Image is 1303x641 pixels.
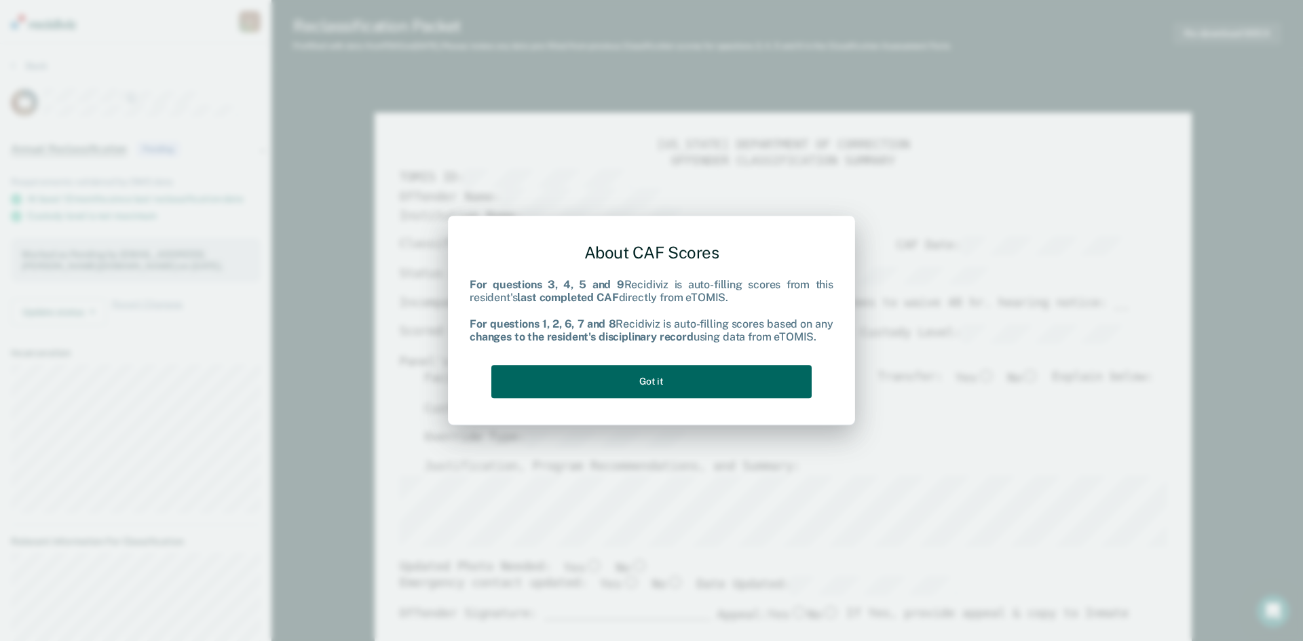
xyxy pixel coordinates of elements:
b: For questions 3, 4, 5 and 9 [470,279,624,292]
div: About CAF Scores [470,232,833,273]
b: last completed CAF [517,292,618,305]
b: For questions 1, 2, 6, 7 and 8 [470,317,616,330]
div: Recidiviz is auto-filling scores from this resident's directly from eTOMIS. Recidiviz is auto-fil... [470,279,833,344]
b: changes to the resident's disciplinary record [470,330,694,343]
button: Got it [491,365,812,398]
